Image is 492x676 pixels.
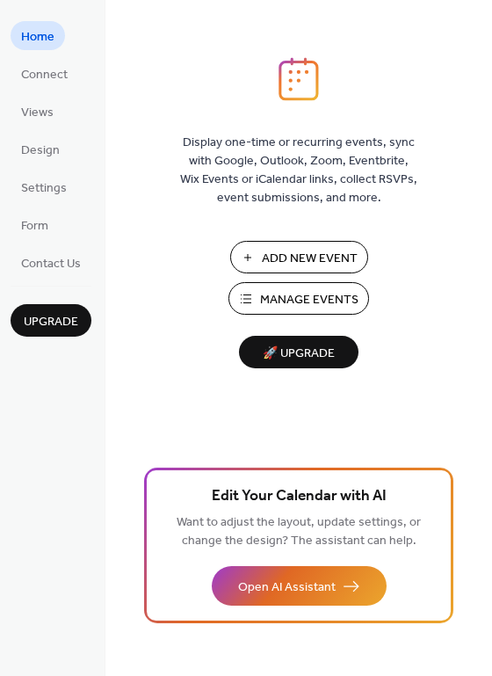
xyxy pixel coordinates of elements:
[262,250,358,268] span: Add New Event
[239,336,358,368] button: 🚀 Upgrade
[180,134,417,207] span: Display one-time or recurring events, sync with Google, Outlook, Zoom, Eventbrite, Wix Events or ...
[11,210,59,239] a: Form
[11,134,70,164] a: Design
[11,248,91,277] a: Contact Us
[11,59,78,88] a: Connect
[11,97,64,126] a: Views
[11,172,77,201] a: Settings
[21,179,67,198] span: Settings
[212,484,387,509] span: Edit Your Calendar with AI
[238,578,336,597] span: Open AI Assistant
[279,57,319,101] img: logo_icon.svg
[21,255,81,273] span: Contact Us
[177,511,421,553] span: Want to adjust the layout, update settings, or change the design? The assistant can help.
[212,566,387,606] button: Open AI Assistant
[228,282,369,315] button: Manage Events
[250,342,348,366] span: 🚀 Upgrade
[230,241,368,273] button: Add New Event
[11,304,91,337] button: Upgrade
[260,291,358,309] span: Manage Events
[21,217,48,236] span: Form
[21,142,60,160] span: Design
[11,21,65,50] a: Home
[21,66,68,84] span: Connect
[21,28,54,47] span: Home
[24,313,78,331] span: Upgrade
[21,104,54,122] span: Views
